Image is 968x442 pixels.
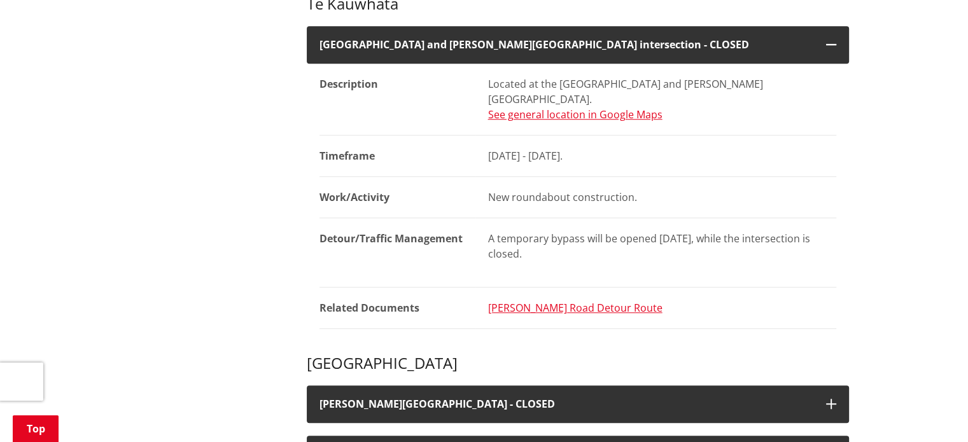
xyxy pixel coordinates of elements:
[488,231,836,261] p: A temporary bypass will be opened [DATE], while the intersection is closed.
[307,385,849,423] button: [PERSON_NAME][GEOGRAPHIC_DATA] - CLOSED
[319,39,813,51] h4: [GEOGRAPHIC_DATA] and [PERSON_NAME][GEOGRAPHIC_DATA] intersection - CLOSED
[488,148,836,163] div: [DATE] - [DATE].
[319,218,475,287] dt: Detour/Traffic Management
[307,354,849,373] h3: [GEOGRAPHIC_DATA]
[488,190,836,205] p: New roundabout construction.
[307,26,849,64] button: [GEOGRAPHIC_DATA] and [PERSON_NAME][GEOGRAPHIC_DATA] intersection - CLOSED
[319,135,475,177] dt: Timeframe
[909,389,955,434] iframe: Messenger Launcher
[319,287,475,329] dt: Related Documents
[13,415,59,442] a: Top
[319,398,813,410] h4: [PERSON_NAME][GEOGRAPHIC_DATA] - CLOSED
[319,177,475,218] dt: Work/Activity
[488,107,663,121] a: See general location in Google Maps
[319,64,475,135] dt: Description
[488,76,836,107] p: Located at the [GEOGRAPHIC_DATA] and [PERSON_NAME][GEOGRAPHIC_DATA].
[488,301,663,315] a: [PERSON_NAME] Road Detour Route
